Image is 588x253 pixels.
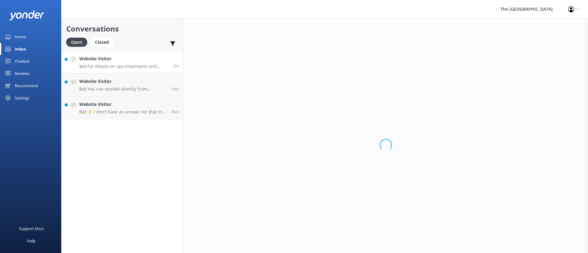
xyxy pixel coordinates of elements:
[62,50,183,73] a: Website VisitorBot:For details on spa treatments and prices, please email [EMAIL_ADDRESS][DOMAIN_...
[19,222,44,235] div: Support Docs
[15,55,30,67] div: Chatbot
[173,63,179,69] span: Sep 28 2025 12:04am (UTC -10:00) Pacific/Honolulu
[15,67,29,80] div: Reviews
[90,38,114,47] div: Closed
[171,109,179,114] span: Sep 27 2025 11:24pm (UTC -10:00) Pacific/Honolulu
[62,96,183,119] a: Website VisitorBot:⚡ I don't have an answer for that in my knowledge base. Please try and rephras...
[79,86,167,92] p: Bot: You can snorkel directly from [GEOGRAPHIC_DATA] at [GEOGRAPHIC_DATA] and discover the beauti...
[90,39,117,45] a: Closed
[79,109,167,115] p: Bot: ⚡ I don't have an answer for that in my knowledge base. Please try and rephrase your questio...
[79,101,167,108] h4: Website Visitor
[15,43,26,55] div: Inbox
[66,23,179,35] h2: Conversations
[27,235,36,247] div: Help
[66,39,90,45] a: Open
[79,78,167,85] h4: Website Visitor
[171,86,179,91] span: Sep 27 2025 11:55pm (UTC -10:00) Pacific/Honolulu
[15,31,26,43] div: Home
[15,92,29,104] div: Settings
[66,38,87,47] div: Open
[79,55,169,62] h4: Website Visitor
[62,73,183,96] a: Website VisitorBot:You can snorkel directly from [GEOGRAPHIC_DATA] at [GEOGRAPHIC_DATA] and disco...
[79,64,169,69] p: Bot: For details on spa treatments and prices, please email [EMAIL_ADDRESS][DOMAIN_NAME] to reque...
[9,10,44,20] img: yonder-white-logo.png
[15,80,38,92] div: Recommend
